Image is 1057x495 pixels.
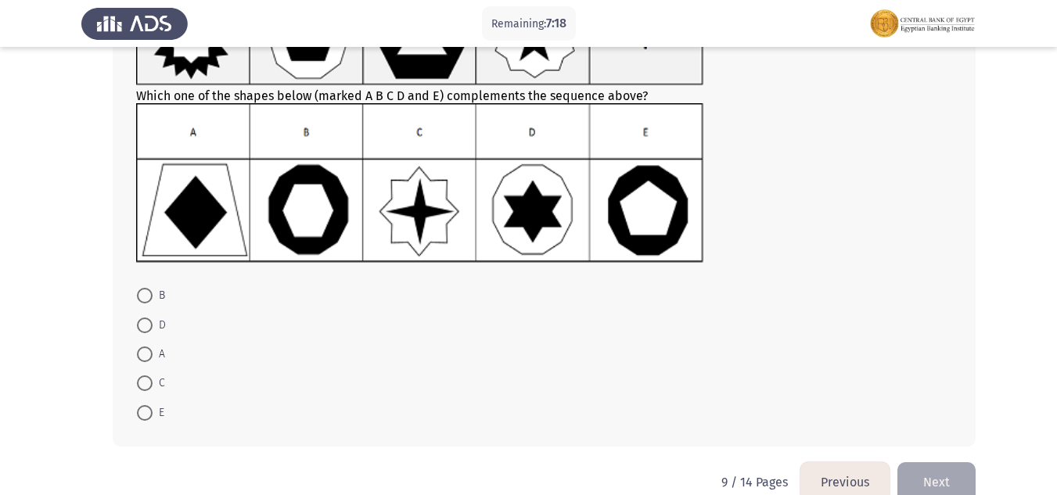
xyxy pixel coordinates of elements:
p: Remaining: [491,14,566,34]
p: 9 / 14 Pages [721,475,788,490]
img: Assessment logo of FOCUS Assessment 3 Modules EN [869,2,976,45]
img: Assess Talent Management logo [81,2,188,45]
span: D [153,316,166,335]
span: B [153,286,165,305]
span: E [153,404,164,422]
span: 7:18 [546,16,566,30]
span: A [153,345,165,364]
span: C [153,374,165,393]
img: UkFYMDA4NkJfdXBkYXRlZF9DQVRfMjAyMS5wbmcxNjIyMDMzMDM0MDMy.png [136,103,703,263]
